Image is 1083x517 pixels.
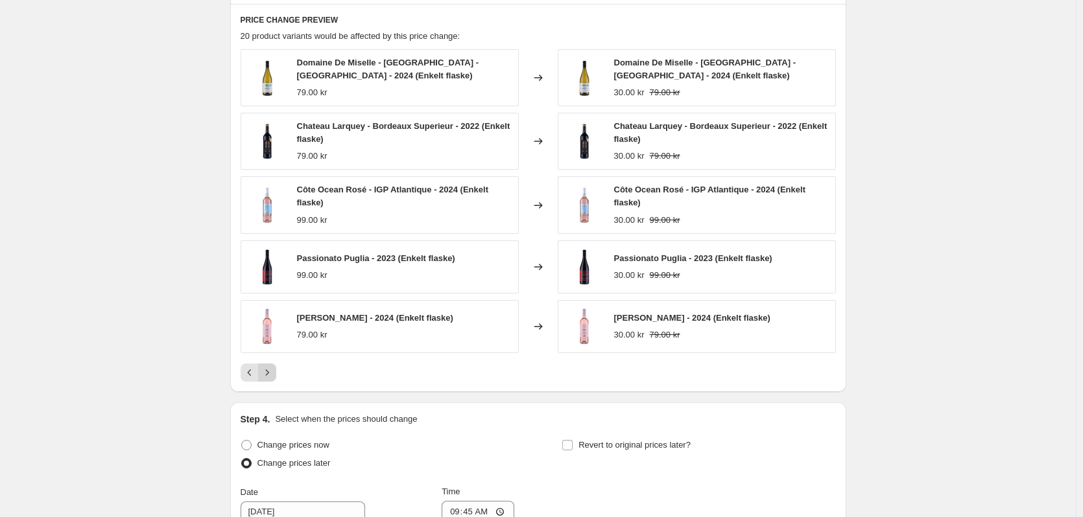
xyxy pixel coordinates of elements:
[297,328,327,341] div: 79.00 kr
[297,121,510,144] span: Chateau Larquey - Bordeaux Superieur - 2022 (Enkelt flaske)
[649,150,680,163] strike: 79.00 kr
[241,363,276,382] nav: Pagination
[649,86,680,99] strike: 79.00 kr
[649,328,680,341] strike: 79.00 kr
[258,363,276,382] button: Next
[565,122,604,161] img: ChateauLarquey-BordeauxSuperieur-2022_r1427_80x.jpg
[614,185,805,207] span: Côte Ocean Rosé - IGP Atlantique - 2024 (Enkelt flaske)
[241,487,258,497] span: Date
[248,186,287,225] img: Cote_Ocean_Rose_-_IGP_Atlantique_-_2023_vh0325_80x.jpg
[297,253,455,263] span: Passionato Puglia - 2023 (Enkelt flaske)
[297,185,488,207] span: Côte Ocean Rosé - IGP Atlantique - 2024 (Enkelt flaske)
[297,86,327,99] div: 79.00 kr
[614,313,770,323] span: [PERSON_NAME] - 2024 (Enkelt flaske)
[297,58,479,80] span: Domaine De Miselle - [GEOGRAPHIC_DATA] - [GEOGRAPHIC_DATA] - 2024 (Enkelt flaske)
[565,186,604,225] img: Cote_Ocean_Rose_-_IGP_Atlantique_-_2023_vh0325_80x.jpg
[614,269,645,282] div: 30.00 kr
[241,31,460,41] span: 20 product variants would be affected by this price change:
[614,253,772,263] span: Passionato Puglia - 2023 (Enkelt flaske)
[257,440,329,450] span: Change prices now
[565,58,604,97] img: DomaineDeMiselle-Colombard-GrosManseng-2024_100081_80x.jpg
[614,150,645,163] div: 30.00 kr
[241,15,836,25] h6: PRICE CHANGE PREVIEW
[297,214,327,227] div: 99.00 kr
[248,58,287,97] img: DomaineDeMiselle-Colombard-GrosManseng-2024_100081_80x.jpg
[614,121,827,144] span: Chateau Larquey - Bordeaux Superieur - 2022 (Enkelt flaske)
[649,269,680,282] strike: 99.00 kr
[442,487,460,496] span: Time
[565,307,604,346] img: CalaReyRosado-2024_b02_80x.jpg
[614,214,645,227] div: 30.00 kr
[248,247,287,286] img: PassionatoPuglia-2023_r1488_80x.jpg
[578,440,691,450] span: Revert to original prices later?
[275,413,417,426] p: Select when the prices should change
[614,58,796,80] span: Domaine De Miselle - [GEOGRAPHIC_DATA] - [GEOGRAPHIC_DATA] - 2024 (Enkelt flaske)
[241,413,270,426] h2: Step 4.
[649,214,680,227] strike: 99.00 kr
[614,86,645,99] div: 30.00 kr
[248,122,287,161] img: ChateauLarquey-BordeauxSuperieur-2022_r1427_80x.jpg
[614,328,645,341] div: 30.00 kr
[297,313,453,323] span: [PERSON_NAME] - 2024 (Enkelt flaske)
[565,247,604,286] img: PassionatoPuglia-2023_r1488_80x.jpg
[297,269,327,282] div: 99.00 kr
[248,307,287,346] img: CalaReyRosado-2024_b02_80x.jpg
[241,363,259,382] button: Previous
[297,150,327,163] div: 79.00 kr
[257,458,331,468] span: Change prices later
